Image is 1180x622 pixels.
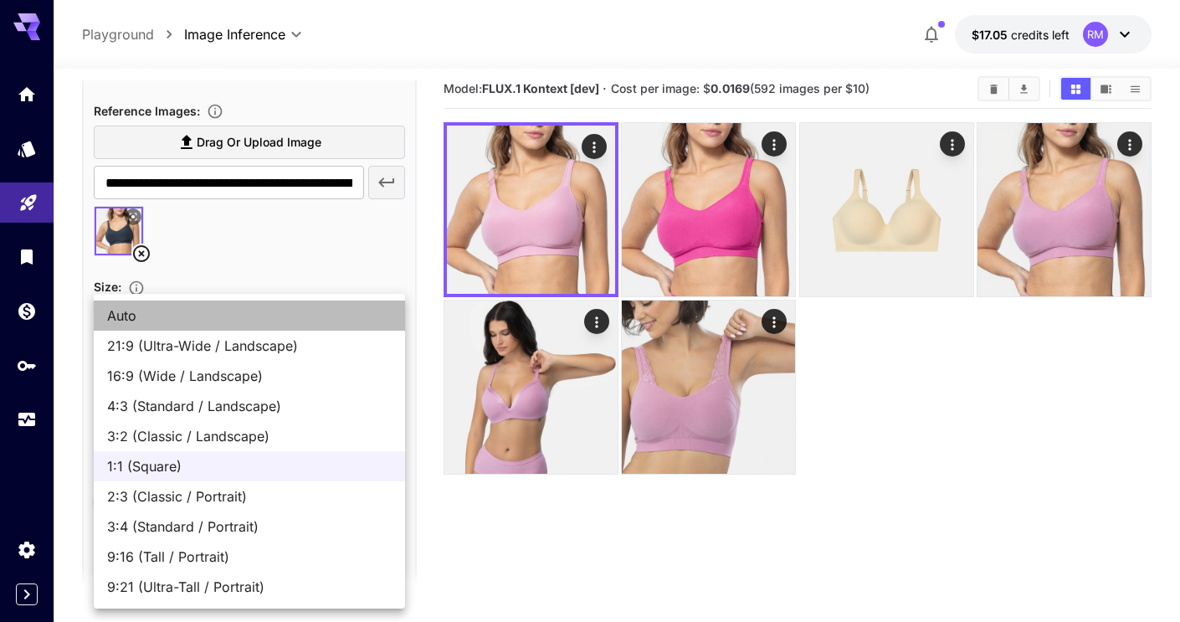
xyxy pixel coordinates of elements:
[107,547,392,567] span: 9:16 (Tall / Portrait)
[107,306,392,326] span: Auto
[107,486,392,506] span: 2:3 (Classic / Portrait)
[107,336,392,356] span: 21:9 (Ultra-Wide / Landscape)
[107,366,392,386] span: 16:9 (Wide / Landscape)
[107,517,392,537] span: 3:4 (Standard / Portrait)
[107,577,392,597] span: 9:21 (Ultra-Tall / Portrait)
[107,426,392,446] span: 3:2 (Classic / Landscape)
[107,456,392,476] span: 1:1 (Square)
[107,396,392,416] span: 4:3 (Standard / Landscape)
